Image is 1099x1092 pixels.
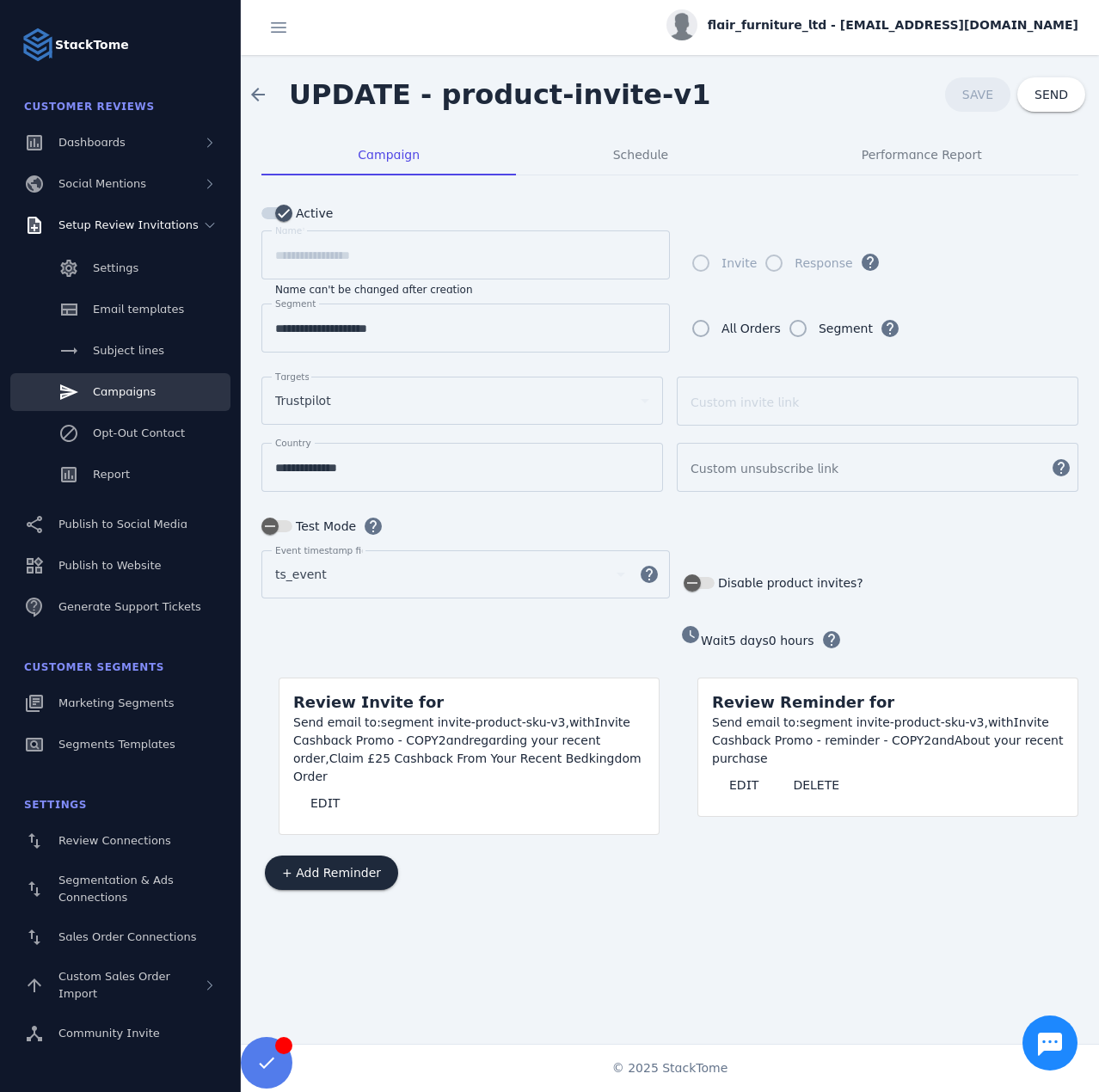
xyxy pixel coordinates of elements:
[293,714,645,786] div: segment invite-product-sku-v3, Invite Cashback Promo - COPY2 regarding your recent order,Claim £2...
[10,291,230,328] a: Email templates
[293,715,381,729] span: Send email to:
[712,693,894,711] span: Review Reminder for
[1035,89,1068,101] span: SEND
[10,918,230,956] a: Sales Order Connections
[24,101,155,113] span: Customer Reviews
[58,136,126,149] span: Dashboards
[10,414,230,452] a: Opt-Out Contact
[666,9,1078,40] button: flair_furniture_ltd - [EMAIL_ADDRESS][DOMAIN_NAME]
[10,863,230,915] a: Segmentation & Ads Connections
[293,693,444,711] span: Review Invite for
[275,545,375,555] mat-label: Event timestamp field
[862,149,982,161] span: Performance Report
[275,298,316,309] mat-label: Segment
[791,253,852,273] label: Response
[701,634,728,647] span: Wait
[793,779,839,791] span: DELETE
[93,468,130,481] span: Report
[729,779,758,791] span: EDIT
[58,600,201,613] span: Generate Support Tickets
[292,203,333,224] label: Active
[358,149,420,161] span: Campaign
[721,318,781,339] div: All Orders
[275,457,649,478] input: Country
[629,564,670,585] mat-icon: help
[21,28,55,62] img: Logo image
[58,930,196,943] span: Sales Order Connections
[10,588,230,626] a: Generate Support Tickets
[769,634,814,647] span: 0 hours
[58,696,174,709] span: Marketing Segments
[93,385,156,398] span: Campaigns
[58,874,174,904] span: Segmentation & Ads Connections
[93,261,138,274] span: Settings
[24,799,87,811] span: Settings
[93,344,164,357] span: Subject lines
[666,9,697,40] img: profile.jpg
[10,684,230,722] a: Marketing Segments
[10,822,230,860] a: Review Connections
[612,1059,728,1077] span: © 2025 StackTome
[10,506,230,543] a: Publish to Social Media
[728,634,769,647] span: 5 days
[24,661,164,673] span: Customer Segments
[275,279,473,297] mat-hint: Name can't be changed after creation
[776,768,856,802] button: DELETE
[10,373,230,411] a: Campaigns
[715,573,863,593] label: Disable product invites?
[712,714,1064,768] div: segment invite-product-sku-v3, Invite Cashback Promo - reminder - COPY2 About your recent purchase
[58,834,171,847] span: Review Connections
[58,970,170,1000] span: Custom Sales Order Import
[58,218,199,231] span: Setup Review Invitations
[10,332,230,370] a: Subject lines
[58,559,161,572] span: Publish to Website
[691,462,838,475] mat-label: Custom unsubscribe link
[310,797,340,809] span: EDIT
[58,518,187,531] span: Publish to Social Media
[1017,77,1085,112] button: SEND
[931,733,955,747] span: and
[712,768,776,802] button: EDIT
[275,438,311,448] mat-label: Country
[680,624,701,645] mat-icon: watch_later
[712,715,800,729] span: Send email to:
[10,1015,230,1052] a: Community Invite
[93,303,184,316] span: Email templates
[58,1027,160,1040] span: Community Invite
[55,36,129,54] strong: StackTome
[10,456,230,494] a: Report
[58,177,146,190] span: Social Mentions
[93,426,185,439] span: Opt-Out Contact
[718,253,757,273] label: Invite
[282,867,381,879] span: + Add Reminder
[289,78,710,111] span: UPDATE - product-invite-v1
[275,318,656,339] input: Segment
[58,738,175,751] span: Segments Templates
[275,390,331,411] span: Trustpilot
[265,856,398,890] button: + Add Reminder
[815,318,873,339] label: Segment
[446,733,470,747] span: and
[569,715,595,729] span: with
[691,396,799,409] mat-label: Custom invite link
[10,726,230,764] a: Segments Templates
[275,371,310,382] mat-label: Targets
[10,547,230,585] a: Publish to Website
[275,564,327,585] span: ts_event
[10,249,230,287] a: Settings
[988,715,1014,729] span: with
[708,16,1078,34] span: flair_furniture_ltd - [EMAIL_ADDRESS][DOMAIN_NAME]
[613,149,668,161] span: Schedule
[292,516,356,537] label: Test Mode
[275,225,302,236] mat-label: Name
[293,786,357,820] button: EDIT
